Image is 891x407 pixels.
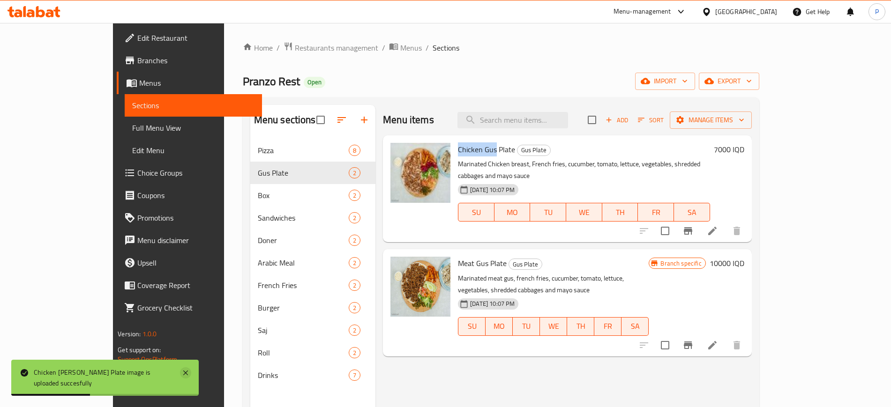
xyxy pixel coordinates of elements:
[137,302,254,313] span: Grocery Checklist
[349,326,360,335] span: 2
[349,303,360,312] span: 2
[258,370,349,381] span: Drinks
[117,252,262,274] a: Upsell
[137,235,254,246] span: Menu disclaimer
[382,42,385,53] li: /
[117,207,262,229] a: Promotions
[540,317,567,336] button: WE
[132,145,254,156] span: Edit Menu
[118,344,161,356] span: Get support on:
[250,139,376,162] div: Pizza8
[258,280,349,291] span: French Fries
[137,55,254,66] span: Branches
[349,371,360,380] span: 7
[349,191,360,200] span: 2
[486,317,513,336] button: MO
[137,32,254,44] span: Edit Restaurant
[349,257,360,268] div: items
[433,42,459,53] span: Sections
[498,206,527,219] span: MO
[534,206,562,219] span: TU
[466,185,518,194] span: [DATE] 10:07 PM
[250,274,376,296] div: French Fries2
[513,317,540,336] button: TU
[462,319,482,333] span: SU
[349,281,360,290] span: 2
[571,319,591,333] span: TH
[250,319,376,341] div: Saj2
[258,325,349,336] div: Saj
[707,340,718,351] a: Edit menu item
[678,206,706,219] span: SA
[509,259,542,270] div: Gus Plate
[517,145,551,156] div: Gus Plate
[638,203,674,222] button: FR
[875,7,879,17] span: P
[457,112,568,128] input: search
[125,139,262,162] a: Edit Menu
[602,113,632,127] button: Add
[250,135,376,390] nav: Menu sections
[250,252,376,274] div: Arabic Meal2
[258,212,349,223] div: Sandwiches
[295,42,378,53] span: Restaurants management
[458,317,486,336] button: SU
[726,220,748,242] button: delete
[670,111,752,129] button: Manage items
[426,42,429,53] li: /
[625,319,645,333] span: SA
[389,42,422,54] a: Menus
[582,110,602,130] span: Select section
[34,367,172,388] div: Chicken [PERSON_NAME] Plate image is uploaded succesfully
[349,190,360,201] div: items
[258,167,349,178] span: Gus Plate
[137,212,254,223] span: Promotions
[489,319,509,333] span: MO
[349,259,360,267] span: 2
[304,78,325,86] span: Open
[311,110,330,130] span: Select all sections
[655,221,675,241] span: Select to update
[643,75,688,87] span: import
[349,212,360,223] div: items
[458,203,494,222] button: SU
[349,146,360,155] span: 8
[390,143,450,203] img: Chicken Gus Plate
[566,203,602,222] button: WE
[132,100,254,111] span: Sections
[458,158,710,182] p: Marinated Chicken breast, French fries, cucumber, tomato, lettuce, vegetables, shredded cabbages ...
[117,162,262,184] a: Choice Groups
[258,190,349,201] span: Box
[677,334,699,356] button: Branch-specific-item
[706,75,752,87] span: export
[642,206,670,219] span: FR
[699,73,759,90] button: export
[118,328,141,340] span: Version:
[250,162,376,184] div: Gus Plate2
[258,347,349,358] div: Roll
[330,109,353,131] span: Sort sections
[621,317,649,336] button: SA
[349,370,360,381] div: items
[137,257,254,268] span: Upsell
[243,71,300,92] span: Pranzo Rest
[715,7,777,17] div: [GEOGRAPHIC_DATA]
[250,229,376,252] div: Doner2
[137,190,254,201] span: Coupons
[117,27,262,49] a: Edit Restaurant
[400,42,422,53] span: Menus
[530,203,566,222] button: TU
[458,256,507,270] span: Meat Gus Plate
[117,184,262,207] a: Coupons
[258,145,349,156] div: Pizza
[606,206,635,219] span: TH
[544,319,563,333] span: WE
[125,117,262,139] a: Full Menu View
[567,317,594,336] button: TH
[117,296,262,319] a: Grocery Checklist
[277,42,280,53] li: /
[258,257,349,268] div: Arabic Meal
[349,348,360,357] span: 2
[674,203,710,222] button: SA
